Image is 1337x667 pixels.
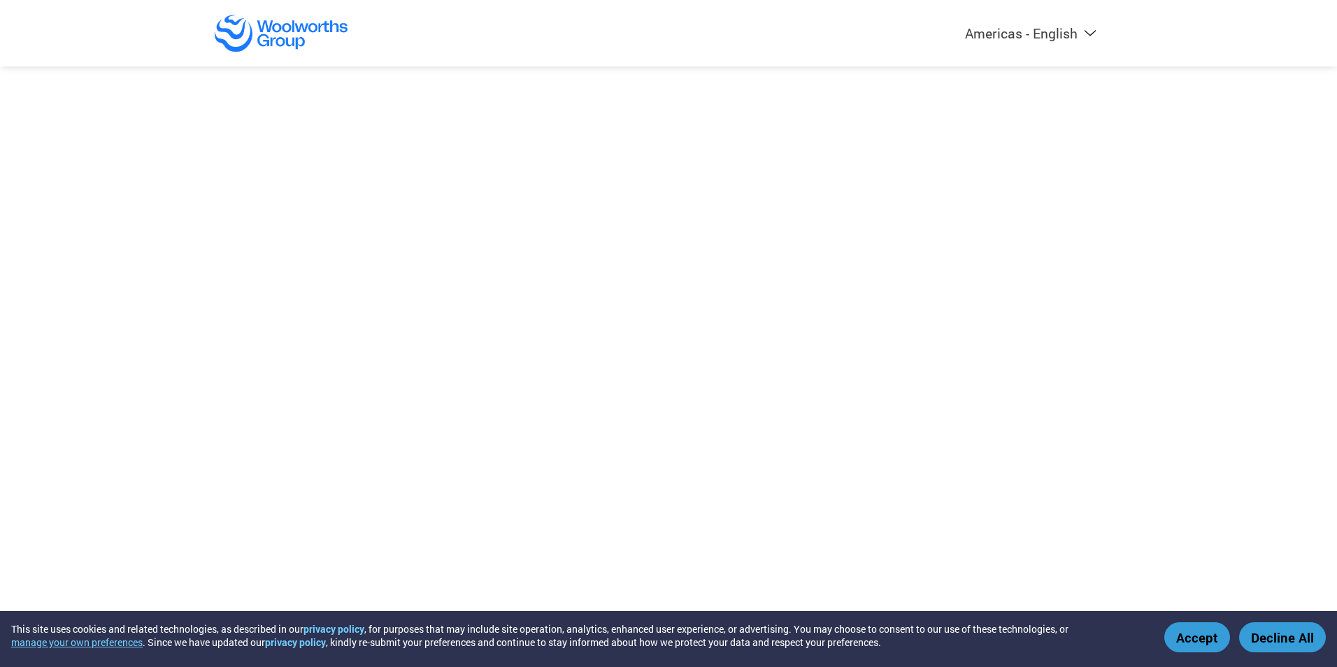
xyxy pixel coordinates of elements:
[303,622,364,636] a: privacy policy
[214,14,349,52] img: Woolworths Group
[1164,622,1230,652] button: Accept
[1239,622,1326,652] button: Decline All
[265,636,326,649] a: privacy policy
[11,636,143,649] button: manage your own preferences
[11,622,1144,649] div: This site uses cookies and related technologies, as described in our , for purposes that may incl...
